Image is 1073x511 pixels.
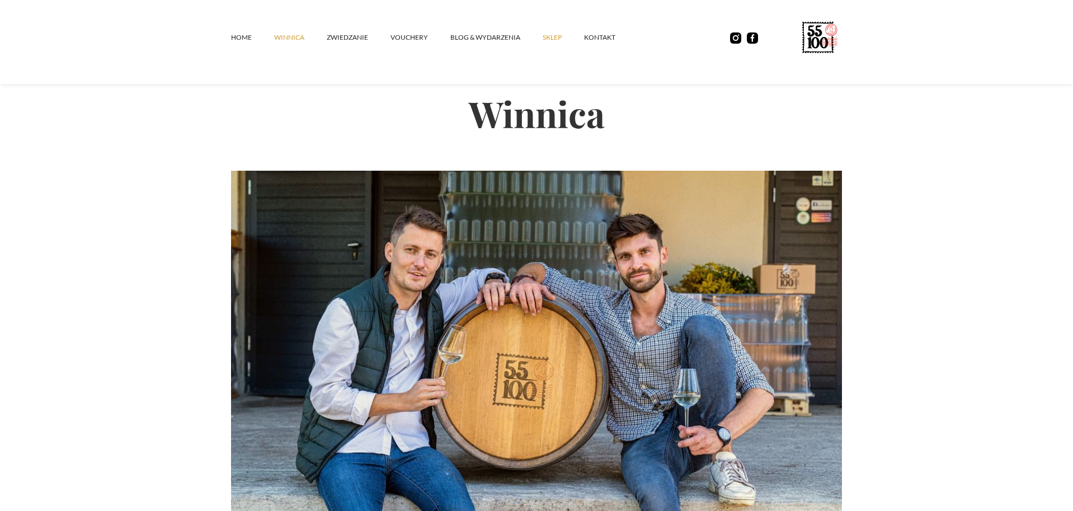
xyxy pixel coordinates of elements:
[450,21,543,54] a: Blog & Wydarzenia
[584,21,638,54] a: kontakt
[390,21,450,54] a: vouchery
[231,21,274,54] a: Home
[274,21,327,54] a: winnica
[327,21,390,54] a: ZWIEDZANIE
[231,56,842,171] h2: Winnica
[543,21,584,54] a: SKLEP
